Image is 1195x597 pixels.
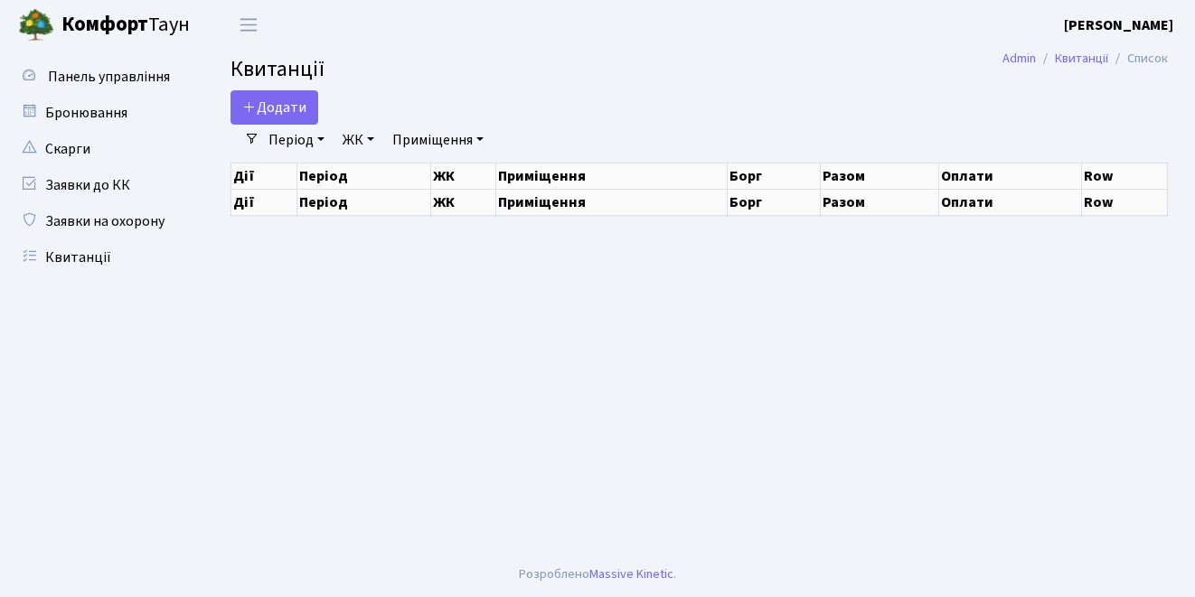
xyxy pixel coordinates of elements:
a: Квитанції [9,239,190,275]
span: Квитанції [231,53,325,85]
span: Додати [242,98,306,117]
a: Бронювання [9,95,190,131]
a: Admin [1002,49,1036,68]
b: [PERSON_NAME] [1064,15,1173,35]
th: Разом [821,189,938,215]
li: Список [1108,49,1168,69]
nav: breadcrumb [975,40,1195,78]
a: Квитанції [1055,49,1108,68]
th: Row [1081,189,1167,215]
a: Додати [231,90,318,125]
a: [PERSON_NAME] [1064,14,1173,36]
a: Панель управління [9,59,190,95]
th: Борг [728,189,821,215]
b: Комфорт [61,10,148,39]
th: Дії [231,189,297,215]
a: Приміщення [385,125,491,155]
button: Переключити навігацію [226,10,271,40]
a: ЖК [335,125,381,155]
a: Заявки до КК [9,167,190,203]
th: Період [296,163,430,189]
th: Разом [821,163,938,189]
a: Скарги [9,131,190,167]
img: logo.png [18,7,54,43]
th: Приміщення [496,189,728,215]
th: Оплати [938,163,1081,189]
th: Оплати [938,189,1081,215]
div: Розроблено . [519,564,676,584]
a: Massive Kinetic [589,564,673,583]
th: Період [296,189,430,215]
th: ЖК [430,163,496,189]
th: Приміщення [496,163,728,189]
th: Row [1081,163,1167,189]
span: Таун [61,10,190,41]
a: Заявки на охорону [9,203,190,239]
th: ЖК [430,189,496,215]
a: Період [261,125,332,155]
span: Панель управління [48,67,170,87]
th: Борг [728,163,821,189]
th: Дії [231,163,297,189]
